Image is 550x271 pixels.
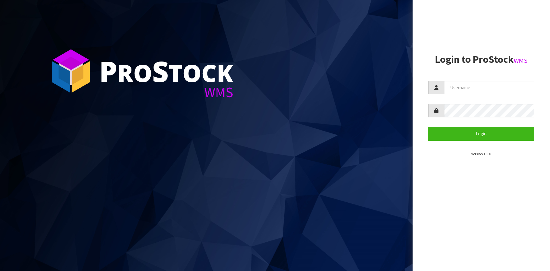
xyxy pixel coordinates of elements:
small: Version 1.0.0 [471,151,491,156]
div: ro tock [99,57,233,85]
span: S [152,52,169,90]
div: WMS [99,85,233,99]
input: Username [444,81,534,94]
button: Login [428,127,534,140]
img: ProStock Cube [47,47,95,95]
span: P [99,52,117,90]
small: WMS [514,56,528,65]
h2: Login to ProStock [428,54,534,65]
